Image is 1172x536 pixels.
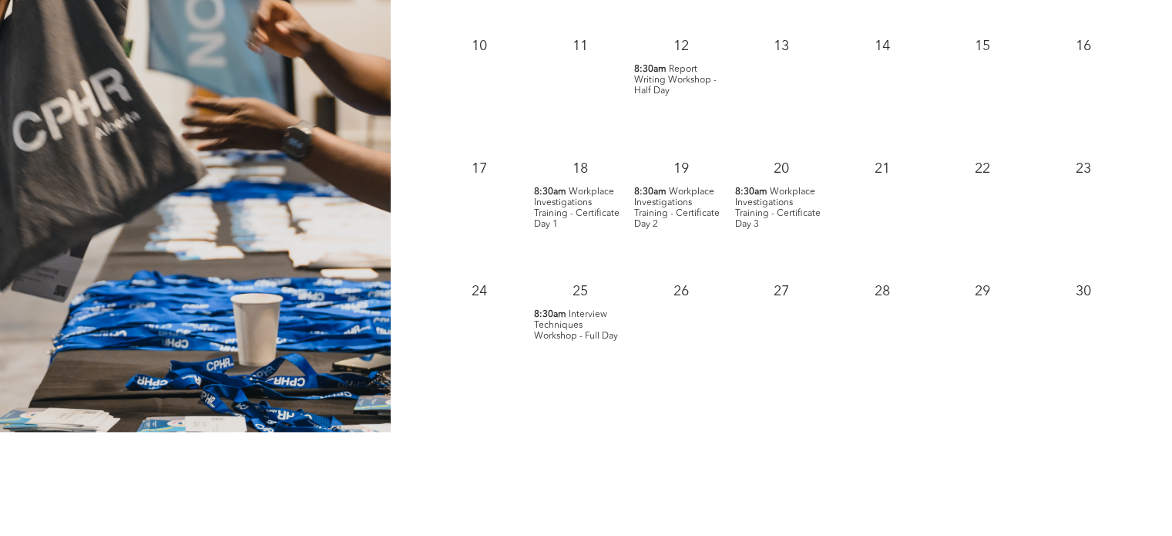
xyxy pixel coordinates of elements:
span: 8:30am [735,187,767,197]
p: 23 [1070,155,1097,183]
span: Workplace Investigations Training - Certificate Day 2 [634,187,720,229]
p: 19 [667,155,694,183]
p: 17 [465,155,493,183]
p: 29 [969,278,996,305]
p: 26 [667,278,694,305]
p: 25 [566,278,594,305]
span: Workplace Investigations Training - Certificate Day 1 [534,187,620,229]
span: Report Writing Workshop - Half Day [634,65,717,96]
p: 12 [667,32,694,60]
p: 22 [969,155,996,183]
span: 8:30am [534,309,566,320]
p: 14 [868,32,896,60]
p: 24 [465,278,493,305]
span: Workplace Investigations Training - Certificate Day 3 [735,187,821,229]
span: 8:30am [634,187,667,197]
p: 27 [767,278,795,305]
p: 15 [969,32,996,60]
p: 10 [465,32,493,60]
p: 11 [566,32,594,60]
p: 18 [566,155,594,183]
p: 13 [767,32,795,60]
p: 30 [1070,278,1097,305]
span: 8:30am [534,187,566,197]
span: 8:30am [634,64,667,75]
p: 16 [1070,32,1097,60]
p: 28 [868,278,896,305]
span: Interview Techniques Workshop - Full Day [534,310,618,341]
p: 21 [868,155,896,183]
p: 20 [767,155,795,183]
